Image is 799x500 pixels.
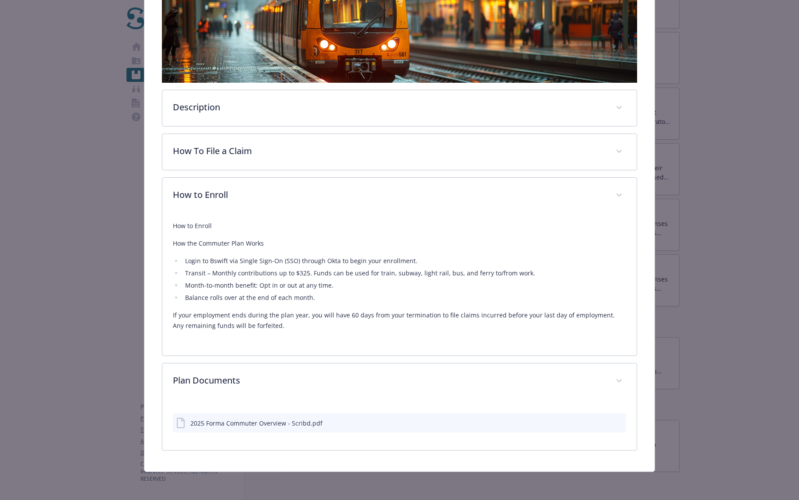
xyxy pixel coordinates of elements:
p: How to Enroll [173,188,606,201]
div: How to Enroll [162,214,637,356]
p: If your employment ends during the plan year, you will have 60 days from your termination to file... [173,310,627,331]
div: Plan Documents [162,363,637,399]
p: How the Commuter Plan Works [173,238,627,249]
li: Login to Bswift via Single Sign-On (SSO) through Okta to begin your enrollment. [182,256,627,266]
div: 2025 Forma Commuter Overview - Scribd.pdf [190,419,322,428]
div: Description [162,90,637,126]
p: How to Enroll [173,221,627,231]
li: Month-to-month benefit: Opt in or out at any time. [182,280,627,291]
p: Plan Documents [173,374,606,387]
li: Transit – Monthly contributions up to $325. Funds can be used for train, subway, light rail, bus,... [182,268,627,278]
button: download file [601,419,608,428]
div: Plan Documents [162,399,637,450]
button: preview file [615,419,623,428]
div: How to Enroll [162,178,637,214]
div: How To File a Claim [162,134,637,170]
p: How To File a Claim [173,144,606,158]
li: Balance rolls over at the end of each month. [182,292,627,303]
p: Description [173,101,606,114]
